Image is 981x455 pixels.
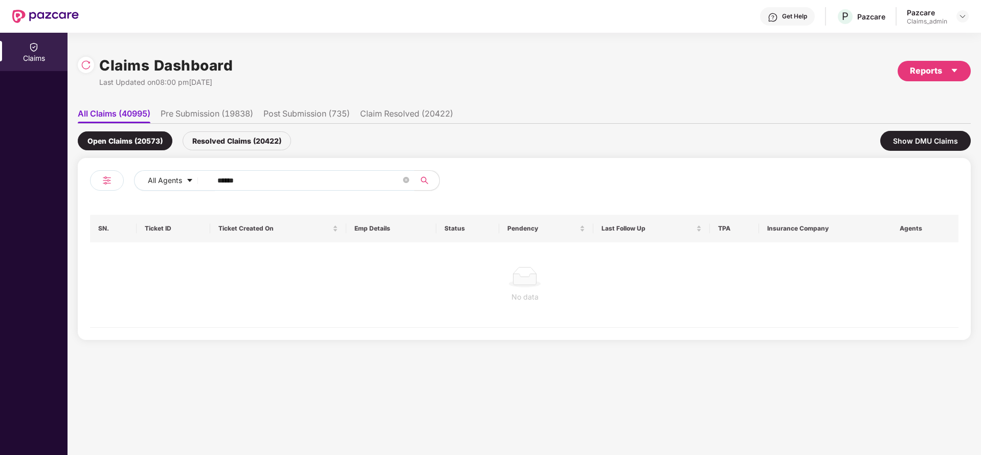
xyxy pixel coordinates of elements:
[360,108,453,123] li: Claim Resolved (20422)
[346,215,436,242] th: Emp Details
[218,224,330,233] span: Ticket Created On
[507,224,577,233] span: Pendency
[90,215,137,242] th: SN.
[29,42,39,52] img: svg+xml;base64,PHN2ZyBpZD0iQ2xhaW0iIHhtbG5zPSJodHRwOi8vd3d3LnczLm9yZy8yMDAwL3N2ZyIgd2lkdGg9IjIwIi...
[436,215,500,242] th: Status
[161,108,253,123] li: Pre Submission (19838)
[907,17,947,26] div: Claims_admin
[78,131,172,150] div: Open Claims (20573)
[601,224,694,233] span: Last Follow Up
[78,108,150,123] li: All Claims (40995)
[183,131,291,150] div: Resolved Claims (20422)
[958,12,967,20] img: svg+xml;base64,PHN2ZyBpZD0iRHJvcGRvd24tMzJ4MzIiIHhtbG5zPSJodHRwOi8vd3d3LnczLm9yZy8yMDAwL3N2ZyIgd2...
[137,215,210,242] th: Ticket ID
[759,215,893,242] th: Insurance Company
[891,215,958,242] th: Agents
[499,215,593,242] th: Pendency
[857,12,885,21] div: Pazcare
[263,108,350,123] li: Post Submission (735)
[950,66,958,75] span: caret-down
[403,176,409,186] span: close-circle
[907,8,947,17] div: Pazcare
[403,177,409,183] span: close-circle
[593,215,710,242] th: Last Follow Up
[134,170,215,191] button: All Agentscaret-down
[99,54,233,77] h1: Claims Dashboard
[12,10,79,23] img: New Pazcare Logo
[880,131,971,151] div: Show DMU Claims
[98,291,951,303] div: No data
[910,64,958,77] div: Reports
[148,175,182,186] span: All Agents
[842,10,849,22] span: P
[768,12,778,22] img: svg+xml;base64,PHN2ZyBpZD0iSGVscC0zMngzMiIgeG1sbnM9Imh0dHA6Ly93d3cudzMub3JnLzIwMDAvc3ZnIiB3aWR0aD...
[81,60,91,70] img: svg+xml;base64,PHN2ZyBpZD0iUmVsb2FkLTMyeDMyIiB4bWxucz0iaHR0cDovL3d3dy53My5vcmcvMjAwMC9zdmciIHdpZH...
[210,215,346,242] th: Ticket Created On
[710,215,759,242] th: TPA
[101,174,113,187] img: svg+xml;base64,PHN2ZyB4bWxucz0iaHR0cDovL3d3dy53My5vcmcvMjAwMC9zdmciIHdpZHRoPSIyNCIgaGVpZ2h0PSIyNC...
[99,77,233,88] div: Last Updated on 08:00 pm[DATE]
[414,170,440,191] button: search
[782,12,807,20] div: Get Help
[186,177,193,185] span: caret-down
[414,176,434,185] span: search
